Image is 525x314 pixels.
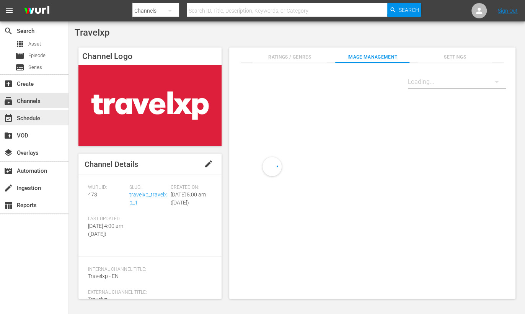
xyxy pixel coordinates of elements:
[4,183,13,193] span: Ingestion
[171,191,206,206] span: [DATE] 5:00 am ([DATE])
[88,267,208,273] span: Internal Channel Title:
[15,51,24,61] span: Episode
[204,159,213,168] span: edit
[4,79,13,88] span: Create
[418,53,492,61] span: Settings
[88,191,97,198] span: 473
[129,191,167,206] a: travelxp_travelxp_1
[88,185,126,191] span: Wurl ID:
[5,6,14,15] span: menu
[4,26,13,36] span: Search
[15,63,24,72] span: Series
[253,53,327,61] span: Ratings / Genres
[88,289,208,296] span: External Channel Title:
[78,47,222,65] h4: Channel Logo
[15,39,24,49] span: Asset
[28,64,42,71] span: Series
[28,52,46,59] span: Episode
[4,96,13,106] span: Channels
[28,40,41,48] span: Asset
[78,65,222,146] img: Travelxp
[88,223,123,237] span: [DATE] 4:00 am ([DATE])
[88,296,108,303] span: Travelxp
[4,148,13,157] span: Overlays
[199,155,218,173] button: edit
[335,53,409,61] span: Image Management
[399,3,419,17] span: Search
[4,131,13,140] span: create_new_folder
[498,8,518,14] a: Sign Out
[387,3,421,17] button: Search
[4,114,13,123] span: Schedule
[88,216,126,222] span: Last Updated:
[4,201,13,210] span: Reports
[75,27,109,38] span: Travelxp
[88,273,119,279] span: Travelxp - EN
[171,185,208,191] span: Created On:
[129,185,167,191] span: Slug:
[85,160,138,169] span: Channel Details
[4,166,13,175] span: Automation
[18,2,55,20] img: ans4CAIJ8jUAAAAAAAAAAAAAAAAAAAAAAAAgQb4GAAAAAAAAAAAAAAAAAAAAAAAAJMjXAAAAAAAAAAAAAAAAAAAAAAAAgAT5G...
